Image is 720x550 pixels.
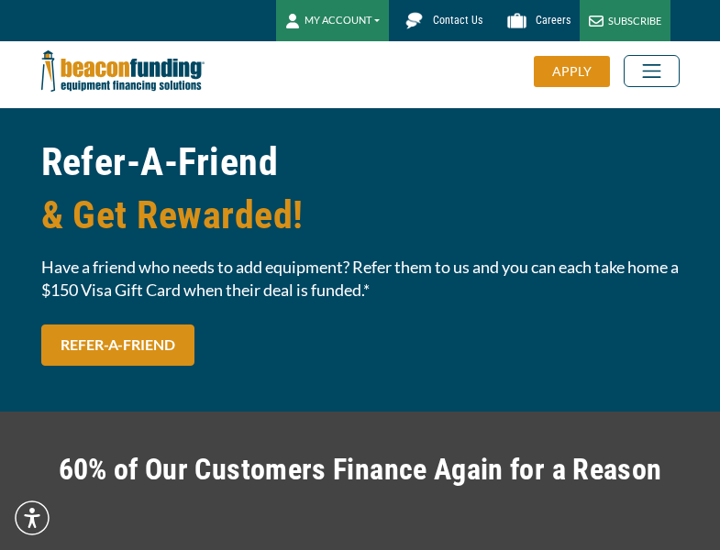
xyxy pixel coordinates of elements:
a: Contact Us [389,5,492,37]
span: & Get Rewarded! [41,189,680,242]
img: Beacon Funding chat [398,5,430,37]
span: Contact Us [433,14,482,27]
a: REFER-A-FRIEND [41,324,194,366]
img: Beacon Funding Careers [501,5,533,37]
span: Have a friend who needs to add equipment? Refer them to us and you can each take home a $150 Visa... [41,256,680,302]
div: APPLY [534,56,610,87]
span: Careers [536,14,570,27]
a: Careers [492,5,580,37]
a: APPLY [534,56,624,87]
img: Beacon Funding Corporation logo [41,41,205,101]
button: Toggle navigation [624,55,680,87]
h1: Refer-A-Friend [41,136,680,242]
h2: 60% of Our Customers Finance Again for a Reason [41,448,680,490]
